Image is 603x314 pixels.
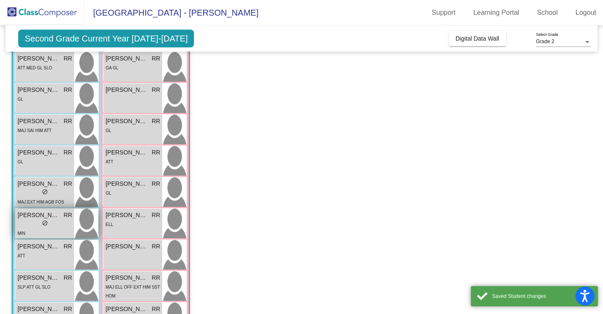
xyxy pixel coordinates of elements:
[467,6,526,19] a: Learning Portal
[17,253,25,258] span: ATT
[17,85,60,94] span: [PERSON_NAME]
[64,179,72,188] span: RR
[530,6,564,19] a: School
[105,211,148,220] span: [PERSON_NAME]
[152,242,160,251] span: RR
[105,273,148,282] span: [PERSON_NAME]
[42,220,48,226] span: do_not_disturb_alt
[17,242,60,251] span: [PERSON_NAME]
[64,273,72,282] span: RR
[17,117,60,126] span: [PERSON_NAME]
[152,305,160,314] span: RR
[17,160,23,164] span: GL
[152,54,160,63] span: RR
[152,117,160,126] span: RR
[105,85,148,94] span: [PERSON_NAME]
[17,128,51,133] span: MAJ SAI HIM ATT
[152,179,160,188] span: RR
[64,305,72,314] span: RR
[152,148,160,157] span: RR
[105,242,148,251] span: [PERSON_NAME]
[17,305,60,314] span: [PERSON_NAME]
[64,85,72,94] span: RR
[17,273,60,282] span: [PERSON_NAME]
[105,222,113,227] span: ELL
[17,200,64,204] span: MAJ EXT HIM AGB FOS
[105,191,111,196] span: GL
[64,242,72,251] span: RR
[64,148,72,157] span: RR
[18,30,194,47] span: Second Grade Current Year [DATE]-[DATE]
[456,35,499,42] span: Digital Data Wall
[17,66,52,70] span: ATT MED GL SLO
[152,211,160,220] span: RR
[105,117,148,126] span: [PERSON_NAME]
[64,117,72,126] span: RR
[64,54,72,63] span: RR
[17,54,60,63] span: [PERSON_NAME]
[105,179,148,188] span: [PERSON_NAME]
[105,148,148,157] span: [PERSON_NAME]
[85,6,258,19] span: [GEOGRAPHIC_DATA] - [PERSON_NAME]
[536,39,554,44] span: Grade 2
[105,285,160,298] span: MAJ ELL OFF EXT HIM SST HOM
[105,66,118,70] span: GA GL
[105,160,113,164] span: ATT
[17,285,50,289] span: SLP ATT GL SLO
[17,148,60,157] span: [PERSON_NAME]
[17,211,60,220] span: [PERSON_NAME]
[105,305,148,314] span: [PERSON_NAME]
[42,189,48,195] span: do_not_disturb_alt
[105,54,148,63] span: [PERSON_NAME]
[425,6,462,19] a: Support
[569,6,603,19] a: Logout
[17,97,23,102] span: GL
[449,31,506,46] button: Digital Data Wall
[64,211,72,220] span: RR
[152,85,160,94] span: RR
[492,292,592,300] div: Saved Student changes
[17,231,25,236] span: MIN
[152,273,160,282] span: RR
[105,128,111,133] span: GL
[17,179,60,188] span: [PERSON_NAME]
